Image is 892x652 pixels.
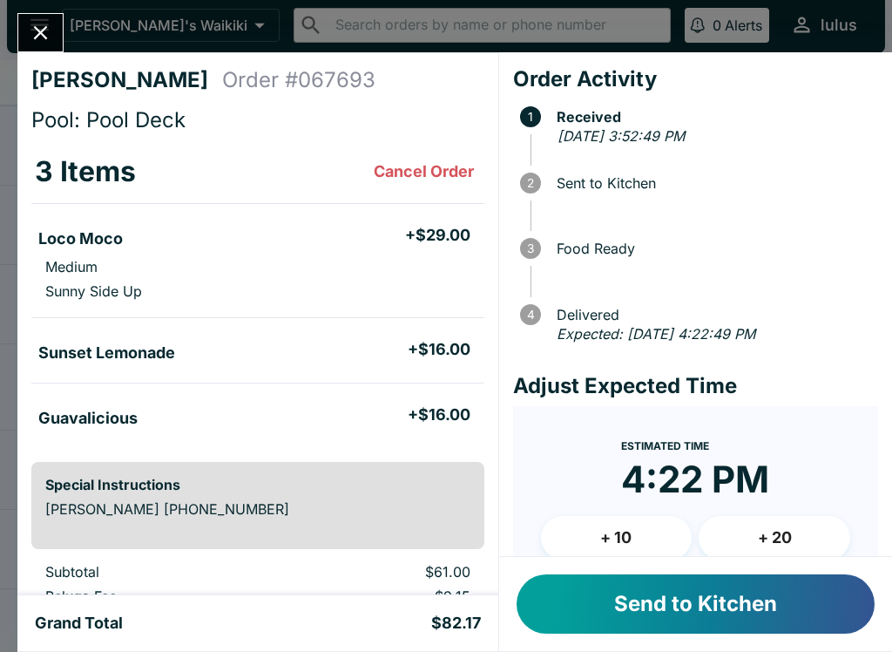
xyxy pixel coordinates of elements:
[513,373,878,399] h4: Adjust Expected Time
[431,613,481,634] h5: $82.17
[528,110,533,124] text: 1
[548,109,878,125] span: Received
[527,241,534,255] text: 3
[513,66,878,92] h4: Order Activity
[548,241,878,256] span: Food Ready
[38,228,123,249] h5: Loco Moco
[35,613,123,634] h5: Grand Total
[35,154,136,189] h3: 3 Items
[526,308,534,322] text: 4
[222,67,375,93] h4: Order # 067693
[527,176,534,190] text: 2
[45,282,142,300] p: Sunny Side Up
[31,107,186,132] span: Pool: Pool Deck
[45,258,98,275] p: Medium
[541,516,693,560] button: + 10
[405,225,470,246] h5: + $29.00
[699,516,850,560] button: + 20
[408,339,470,360] h5: + $16.00
[557,127,685,145] em: [DATE] 3:52:49 PM
[45,563,275,581] p: Subtotal
[548,307,878,323] span: Delivered
[38,343,175,363] h5: Sunset Lemonade
[408,404,470,425] h5: + $16.00
[367,154,481,189] button: Cancel Order
[31,140,484,448] table: orders table
[38,408,138,429] h5: Guavalicious
[621,457,769,502] time: 4:22 PM
[18,14,63,51] button: Close
[517,574,875,634] button: Send to Kitchen
[303,563,470,581] p: $61.00
[31,67,222,93] h4: [PERSON_NAME]
[548,175,878,191] span: Sent to Kitchen
[557,325,755,343] em: Expected: [DATE] 4:22:49 PM
[303,587,470,605] p: $9.15
[45,476,470,493] h6: Special Instructions
[45,587,275,605] p: Beluga Fee
[621,439,709,452] span: Estimated Time
[45,500,470,518] p: [PERSON_NAME] [PHONE_NUMBER]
